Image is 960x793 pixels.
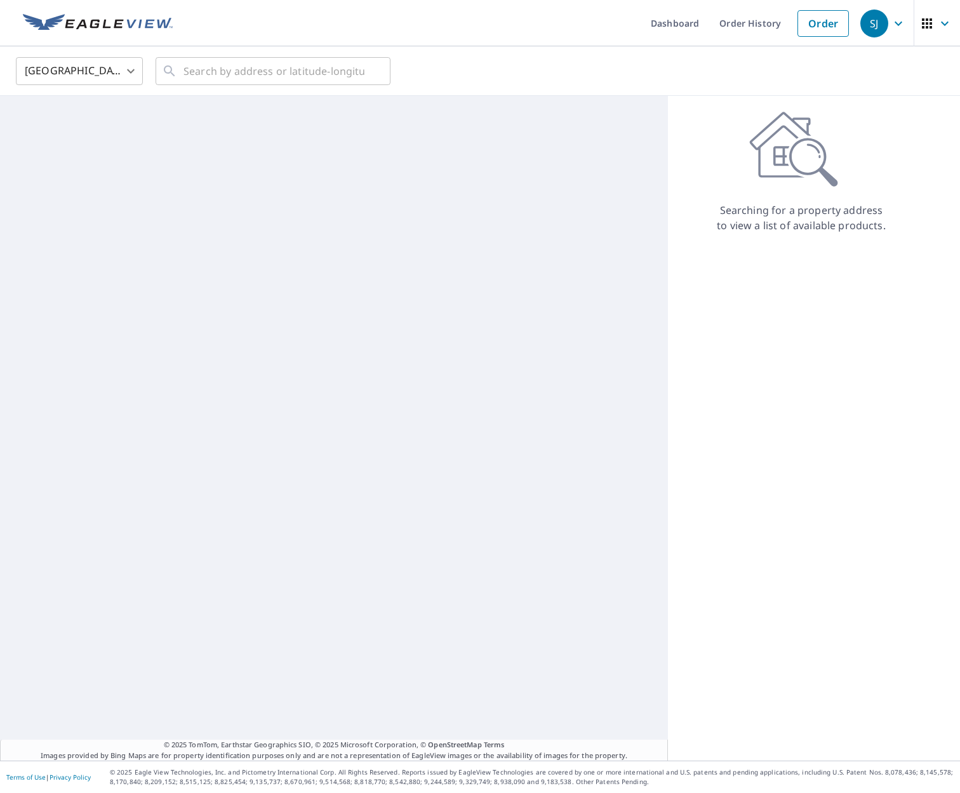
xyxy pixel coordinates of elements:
[716,203,886,233] p: Searching for a property address to view a list of available products.
[23,14,173,33] img: EV Logo
[50,773,91,782] a: Privacy Policy
[183,53,364,89] input: Search by address or latitude-longitude
[484,740,505,749] a: Terms
[164,740,505,750] span: © 2025 TomTom, Earthstar Geographics SIO, © 2025 Microsoft Corporation, ©
[797,10,849,37] a: Order
[860,10,888,37] div: SJ
[428,740,481,749] a: OpenStreetMap
[110,768,954,787] p: © 2025 Eagle View Technologies, Inc. and Pictometry International Corp. All Rights Reserved. Repo...
[16,53,143,89] div: [GEOGRAPHIC_DATA]
[6,773,91,781] p: |
[6,773,46,782] a: Terms of Use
